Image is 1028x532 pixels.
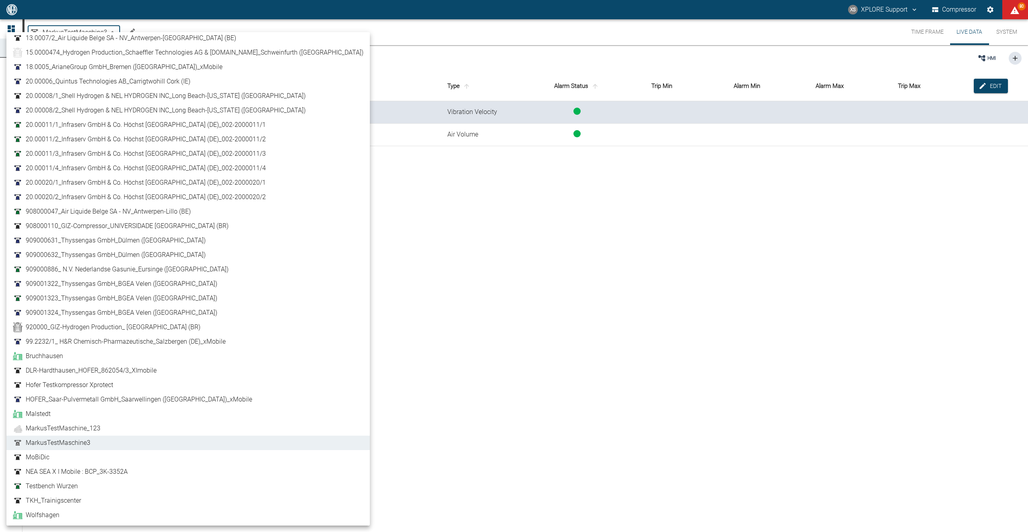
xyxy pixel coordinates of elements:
a: 908000047_Air Liquide Belge SA - NV_Antwerpen-Lillo (BE) [13,207,363,216]
span: Malstedt [26,409,51,419]
a: NEA SEA X I Mobile : BCP_3K-3352A [13,467,363,477]
a: 909000886_ N.V. Nederlandse Gasunie_Eursinge ([GEOGRAPHIC_DATA]) [13,265,363,274]
a: 20.00011/4_Infraserv GmbH & Co. Höchst [GEOGRAPHIC_DATA] (DE)_002-2000011/4 [13,163,363,173]
span: 20.00008/2_Shell Hydrogen & NEL HYDROGEN INC_Long Beach-[US_STATE] ([GEOGRAPHIC_DATA]) [26,106,306,115]
span: 909001323_Thyssengas GmbH_BGEA Velen ([GEOGRAPHIC_DATA]) [26,294,217,303]
span: 20.00020/2_Infraserv GmbH & Co. Höchst [GEOGRAPHIC_DATA] (DE)_002-2000020/2 [26,192,266,202]
a: Hofer Testkompressor Xprotect [13,380,363,390]
a: 20.00006_Quintus Technologies AB_Carrigtwohill Cork (IE) [13,77,363,86]
span: 909000631_Thyssengas GmbH_Dülmen ([GEOGRAPHIC_DATA]) [26,236,206,245]
span: 20.00006_Quintus Technologies AB_Carrigtwohill Cork (IE) [26,77,190,86]
span: HOFER_Saar-Pulvermetall GmbH_Saarwellingen ([GEOGRAPHIC_DATA])_xMobile [26,395,252,404]
span: 13.0007/2_Air Liquide Belge SA - NV_Antwerpen-[GEOGRAPHIC_DATA] (BE) [26,33,236,43]
span: Testbench Wurzen [26,481,78,491]
span: MarkusTestMaschine_123 [26,424,100,433]
span: 20.00011/4_Infraserv GmbH & Co. Höchst [GEOGRAPHIC_DATA] (DE)_002-2000011/4 [26,163,266,173]
a: Malstedt [13,409,363,419]
span: MoBiDic [26,453,49,462]
span: 908000047_Air Liquide Belge SA - NV_Antwerpen-Lillo (BE) [26,207,191,216]
span: NEA SEA X I Mobile : BCP_3K-3352A [26,467,128,477]
span: 909000632_Thyssengas GmbH_Dülmen ([GEOGRAPHIC_DATA]) [26,250,206,260]
a: 20.00008/1_Shell Hydrogen & NEL HYDROGEN INC_Long Beach-[US_STATE] ([GEOGRAPHIC_DATA]) [13,91,363,101]
span: Hofer Testkompressor Xprotect [26,380,113,390]
a: DLR-Hardthausen_HOFER_862054/3_XImobile [13,366,363,375]
a: Bruchhausen [13,351,363,361]
a: 909001324_Thyssengas GmbH_BGEA Velen ([GEOGRAPHIC_DATA]) [13,308,363,318]
a: 909000632_Thyssengas GmbH_Dülmen ([GEOGRAPHIC_DATA]) [13,250,363,260]
span: 99.2232/1_ H&R Chemisch-Pharmazeutische_Salzbergen (DE)_xMobile [26,337,226,347]
a: 909001323_Thyssengas GmbH_BGEA Velen ([GEOGRAPHIC_DATA]) [13,294,363,303]
a: Testbench Wurzen [13,481,363,491]
a: 18.0005_ArianeGroup GmbH_Bremen ([GEOGRAPHIC_DATA])_xMobile [13,62,363,72]
span: 909000886_ N.V. Nederlandse Gasunie_Eursinge ([GEOGRAPHIC_DATA]) [26,265,228,274]
a: 909000631_Thyssengas GmbH_Dülmen ([GEOGRAPHIC_DATA]) [13,236,363,245]
span: 20.00008/1_Shell Hydrogen & NEL HYDROGEN INC_Long Beach-[US_STATE] ([GEOGRAPHIC_DATA]) [26,91,306,101]
span: 909001322_Thyssengas GmbH_BGEA Velen ([GEOGRAPHIC_DATA]) [26,279,217,289]
a: 20.00011/1_Infraserv GmbH & Co. Höchst [GEOGRAPHIC_DATA] (DE)_002-2000011/1 [13,120,363,130]
a: MarkusTestMaschine_123 [13,424,363,433]
span: Wolfshagen [26,510,59,520]
a: Wolfshagen [13,510,363,520]
a: HOFER_Saar-Pulvermetall GmbH_Saarwellingen ([GEOGRAPHIC_DATA])_xMobile [13,395,363,404]
a: 15.0000474_Hydrogen Production_Schaeffler Technologies AG & [DOMAIN_NAME]_Schweinfurth ([GEOGRAPH... [13,48,363,57]
span: 20.00011/2_Infraserv GmbH & Co. Höchst [GEOGRAPHIC_DATA] (DE)_002-2000011/2 [26,135,266,144]
span: 20.00011/3_Infraserv GmbH & Co. Höchst [GEOGRAPHIC_DATA] (DE)_002-2000011/3 [26,149,266,159]
a: 909001322_Thyssengas GmbH_BGEA Velen ([GEOGRAPHIC_DATA]) [13,279,363,289]
a: MarkusTestMaschine3 [13,438,363,448]
span: DLR-Hardthausen_HOFER_862054/3_XImobile [26,366,157,375]
span: 909001324_Thyssengas GmbH_BGEA Velen ([GEOGRAPHIC_DATA]) [26,308,217,318]
span: 20.00011/1_Infraserv GmbH & Co. Höchst [GEOGRAPHIC_DATA] (DE)_002-2000011/1 [26,120,266,130]
a: 20.00011/3_Infraserv GmbH & Co. Höchst [GEOGRAPHIC_DATA] (DE)_002-2000011/3 [13,149,363,159]
span: Bruchhausen [26,351,63,361]
span: 908000110_GIZ-Compressor_UNIVERSIDADE [GEOGRAPHIC_DATA] (BR) [26,221,228,231]
a: TKH_Trainigscenter [13,496,363,506]
a: 20.00008/2_Shell Hydrogen & NEL HYDROGEN INC_Long Beach-[US_STATE] ([GEOGRAPHIC_DATA]) [13,106,363,115]
a: 908000110_GIZ-Compressor_UNIVERSIDADE [GEOGRAPHIC_DATA] (BR) [13,221,363,231]
a: 20.00020/1_Infraserv GmbH & Co. Höchst [GEOGRAPHIC_DATA] (DE)_002-2000020/1 [13,178,363,188]
a: 920000_GIZ-Hydrogen Production_ [GEOGRAPHIC_DATA] (BR) [13,322,363,332]
span: 920000_GIZ-Hydrogen Production_ [GEOGRAPHIC_DATA] (BR) [26,322,200,332]
a: 20.00020/2_Infraserv GmbH & Co. Höchst [GEOGRAPHIC_DATA] (DE)_002-2000020/2 [13,192,363,202]
span: 18.0005_ArianeGroup GmbH_Bremen ([GEOGRAPHIC_DATA])_xMobile [26,62,222,72]
span: 20.00020/1_Infraserv GmbH & Co. Höchst [GEOGRAPHIC_DATA] (DE)_002-2000020/1 [26,178,266,188]
a: 99.2232/1_ H&R Chemisch-Pharmazeutische_Salzbergen (DE)_xMobile [13,337,363,347]
span: 15.0000474_Hydrogen Production_Schaeffler Technologies AG & [DOMAIN_NAME]_Schweinfurth ([GEOGRAPH... [26,48,363,57]
a: 13.0007/2_Air Liquide Belge SA - NV_Antwerpen-[GEOGRAPHIC_DATA] (BE) [13,33,363,43]
span: TKH_Trainigscenter [26,496,81,506]
span: MarkusTestMaschine3 [26,438,90,448]
a: MoBiDic [13,453,363,462]
a: 20.00011/2_Infraserv GmbH & Co. Höchst [GEOGRAPHIC_DATA] (DE)_002-2000011/2 [13,135,363,144]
